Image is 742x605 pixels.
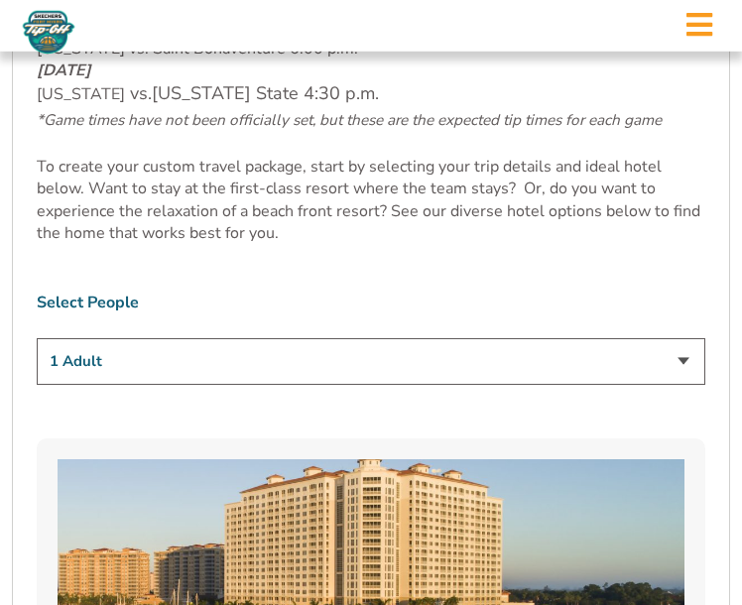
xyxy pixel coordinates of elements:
img: Fort Myers Tip-Off [20,10,77,55]
p: To create your custom travel package, start by selecting your trip details and ideal hotel below.... [37,156,705,245]
label: Select People [37,292,705,313]
span: vs. [130,81,152,105]
em: [DATE] [37,60,91,81]
span: *Game times have not been officially set, but these are the expected tip times for each game [37,110,662,130]
span: [US_STATE] State 4:30 p.m. [152,81,379,105]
